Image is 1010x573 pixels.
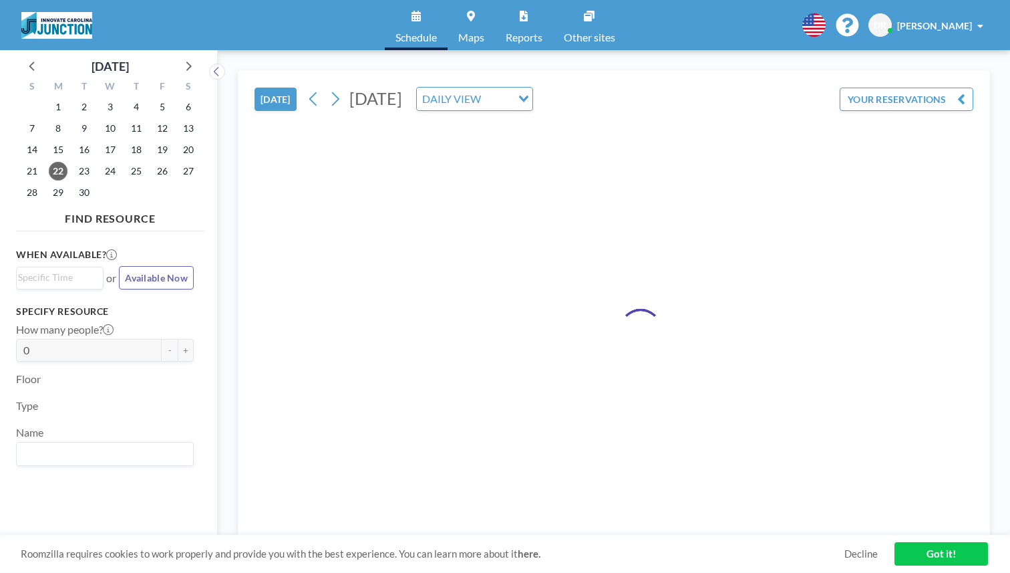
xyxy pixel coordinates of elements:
[49,183,67,202] span: Monday, September 29, 2025
[23,119,41,138] span: Sunday, September 7, 2025
[518,548,540,560] a: here.
[564,32,615,43] span: Other sites
[123,79,149,96] div: T
[17,443,193,465] div: Search for option
[75,140,94,159] span: Tuesday, September 16, 2025
[23,140,41,159] span: Sunday, September 14, 2025
[419,90,484,108] span: DAILY VIEW
[75,119,94,138] span: Tuesday, September 9, 2025
[179,119,198,138] span: Saturday, September 13, 2025
[255,88,297,111] button: [DATE]
[98,79,124,96] div: W
[21,12,92,39] img: organization-logo
[153,98,172,116] span: Friday, September 5, 2025
[349,88,402,108] span: [DATE]
[153,162,172,181] span: Friday, September 26, 2025
[149,79,175,96] div: F
[127,119,146,138] span: Thursday, September 11, 2025
[153,140,172,159] span: Friday, September 19, 2025
[23,162,41,181] span: Sunday, September 21, 2025
[18,445,186,463] input: Search for option
[179,162,198,181] span: Saturday, September 27, 2025
[417,88,532,110] div: Search for option
[18,270,96,285] input: Search for option
[153,119,172,138] span: Friday, September 12, 2025
[45,79,71,96] div: M
[127,98,146,116] span: Thursday, September 4, 2025
[16,306,194,318] h3: Specify resource
[897,20,972,31] span: [PERSON_NAME]
[49,162,67,181] span: Monday, September 22, 2025
[21,548,844,560] span: Roomzilla requires cookies to work properly and provide you with the best experience. You can lea...
[178,339,194,362] button: +
[75,162,94,181] span: Tuesday, September 23, 2025
[179,140,198,159] span: Saturday, September 20, 2025
[125,272,188,283] span: Available Now
[17,267,103,288] div: Search for option
[179,98,198,116] span: Saturday, September 6, 2025
[458,32,484,43] span: Maps
[101,119,120,138] span: Wednesday, September 10, 2025
[92,57,129,76] div: [DATE]
[485,90,510,108] input: Search for option
[16,372,41,386] label: Floor
[106,271,116,285] span: or
[175,79,201,96] div: S
[506,32,542,43] span: Reports
[127,162,146,181] span: Thursday, September 25, 2025
[16,323,114,336] label: How many people?
[16,207,204,225] h4: FIND RESOURCE
[71,79,98,96] div: T
[49,119,67,138] span: Monday, September 8, 2025
[840,88,973,111] button: YOUR RESERVATIONS
[75,183,94,202] span: Tuesday, September 30, 2025
[19,79,45,96] div: S
[101,98,120,116] span: Wednesday, September 3, 2025
[75,98,94,116] span: Tuesday, September 2, 2025
[162,339,178,362] button: -
[16,399,38,413] label: Type
[119,266,194,290] button: Available Now
[23,183,41,202] span: Sunday, September 28, 2025
[101,140,120,159] span: Wednesday, September 17, 2025
[844,548,878,560] a: Decline
[127,140,146,159] span: Thursday, September 18, 2025
[101,162,120,181] span: Wednesday, September 24, 2025
[16,426,43,439] label: Name
[49,140,67,159] span: Monday, September 15, 2025
[894,542,988,566] a: Got it!
[874,19,886,31] span: DR
[395,32,437,43] span: Schedule
[49,98,67,116] span: Monday, September 1, 2025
